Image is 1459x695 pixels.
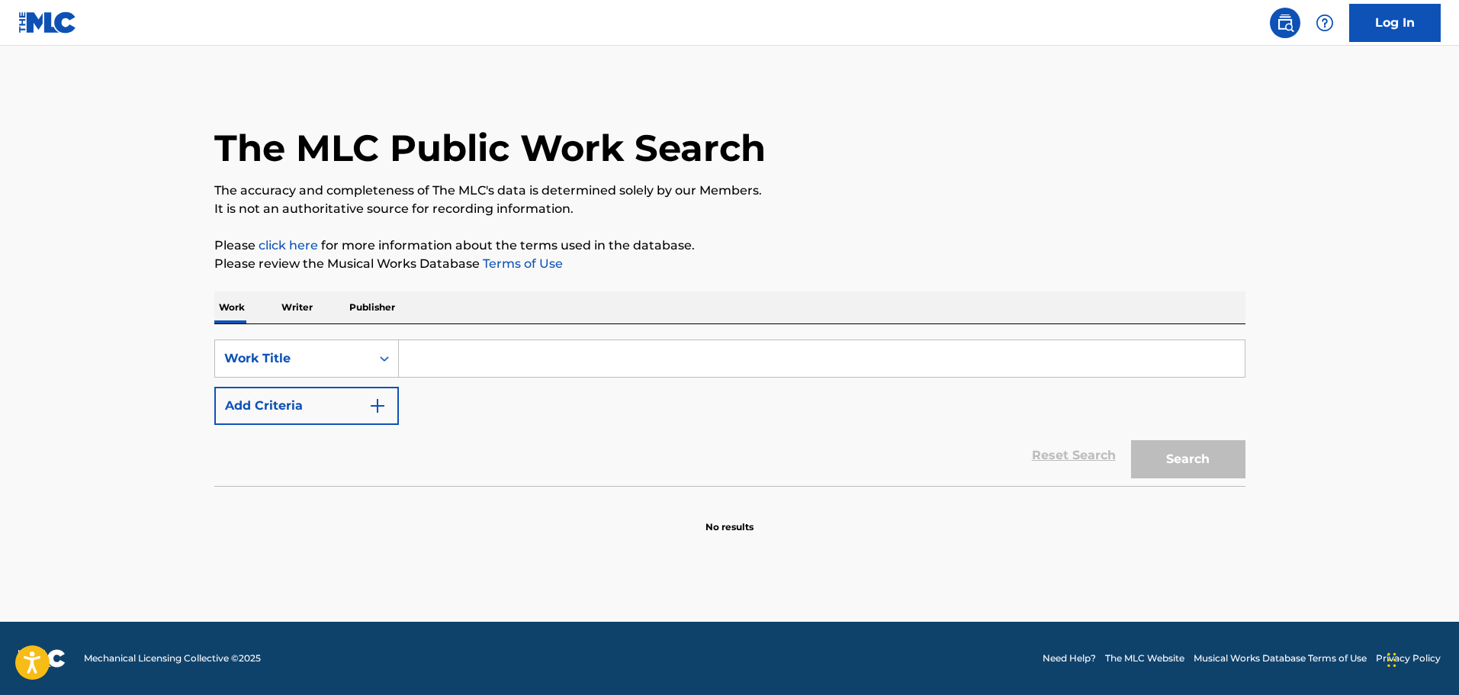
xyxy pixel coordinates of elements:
[705,502,754,534] p: No results
[224,349,362,368] div: Work Title
[214,125,766,171] h1: The MLC Public Work Search
[1383,622,1459,695] iframe: Chat Widget
[214,200,1245,218] p: It is not an authoritative source for recording information.
[214,387,399,425] button: Add Criteria
[259,238,318,253] a: click here
[18,649,66,668] img: logo
[214,291,249,323] p: Work
[18,11,77,34] img: MLC Logo
[1387,637,1396,683] div: Drag
[368,397,387,415] img: 9d2ae6d4665cec9f34b9.svg
[84,652,261,665] span: Mechanical Licensing Collective © 2025
[1276,14,1294,32] img: search
[214,236,1245,255] p: Please for more information about the terms used in the database.
[1349,4,1441,42] a: Log In
[1270,8,1300,38] a: Public Search
[214,182,1245,200] p: The accuracy and completeness of The MLC's data is determined solely by our Members.
[345,291,400,323] p: Publisher
[1105,652,1184,665] a: The MLC Website
[1376,652,1441,665] a: Privacy Policy
[1316,14,1334,32] img: help
[277,291,317,323] p: Writer
[214,339,1245,486] form: Search Form
[1043,652,1096,665] a: Need Help?
[480,256,563,271] a: Terms of Use
[1194,652,1367,665] a: Musical Works Database Terms of Use
[1310,8,1340,38] div: Help
[214,255,1245,273] p: Please review the Musical Works Database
